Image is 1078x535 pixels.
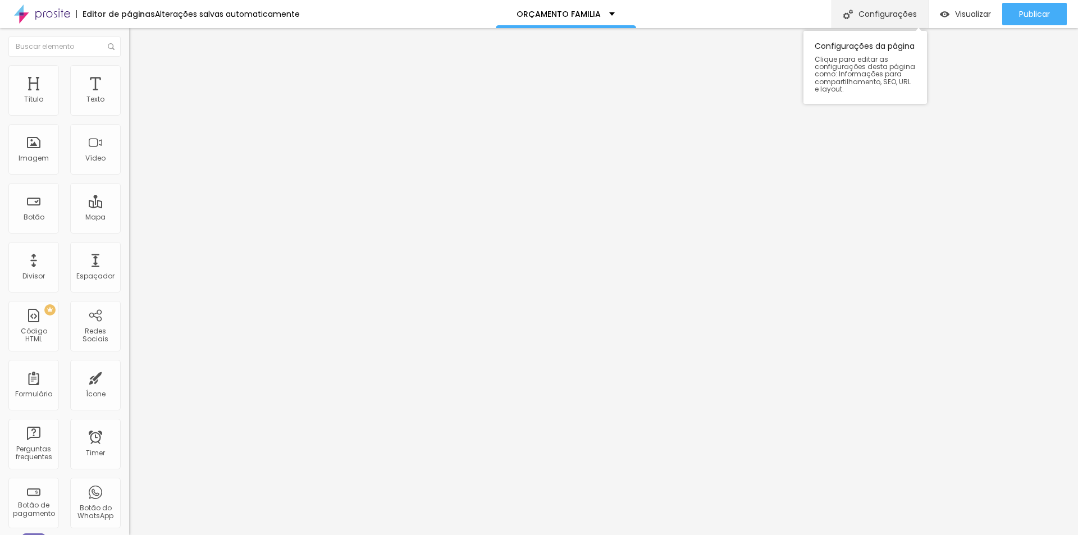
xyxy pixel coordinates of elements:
[24,213,44,221] div: Botão
[76,10,155,18] div: Editor de páginas
[86,449,105,457] div: Timer
[85,154,106,162] div: Vídeo
[940,10,949,19] img: view-1.svg
[19,154,49,162] div: Imagem
[108,43,115,50] img: Icone
[15,390,52,398] div: Formulário
[24,95,43,103] div: Título
[22,272,45,280] div: Divisor
[86,95,104,103] div: Texto
[1002,3,1067,25] button: Publicar
[73,504,117,520] div: Botão do WhatsApp
[955,10,991,19] span: Visualizar
[11,327,56,344] div: Código HTML
[85,213,106,221] div: Mapa
[815,56,916,93] span: Clique para editar as configurações desta página como: Informações para compartilhamento, SEO, UR...
[11,445,56,461] div: Perguntas frequentes
[843,10,853,19] img: Icone
[11,501,56,518] div: Botão de pagamento
[929,3,1002,25] button: Visualizar
[73,327,117,344] div: Redes Sociais
[76,272,115,280] div: Espaçador
[517,10,601,18] p: ORÇAMENTO FAMILIA
[86,390,106,398] div: Ícone
[803,31,927,104] div: Configurações da página
[155,10,300,18] div: Alterações salvas automaticamente
[8,36,121,57] input: Buscar elemento
[1019,10,1050,19] span: Publicar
